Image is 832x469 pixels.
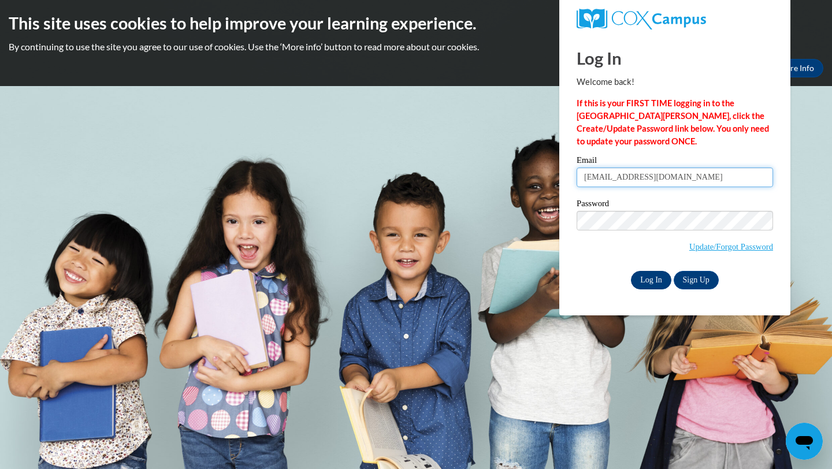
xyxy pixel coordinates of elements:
h2: This site uses cookies to help improve your learning experience. [9,12,823,35]
h1: Log In [577,46,773,70]
label: Password [577,199,773,211]
strong: If this is your FIRST TIME logging in to the [GEOGRAPHIC_DATA][PERSON_NAME], click the Create/Upd... [577,98,769,146]
a: Sign Up [674,271,719,289]
label: Email [577,156,773,167]
p: Welcome back! [577,76,773,88]
img: COX Campus [577,9,706,29]
a: More Info [769,59,823,77]
input: Log In [631,271,671,289]
a: Update/Forgot Password [689,242,773,251]
iframe: Button to launch messaging window [786,423,823,460]
p: By continuing to use the site you agree to our use of cookies. Use the ‘More info’ button to read... [9,40,823,53]
a: COX Campus [577,9,773,29]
